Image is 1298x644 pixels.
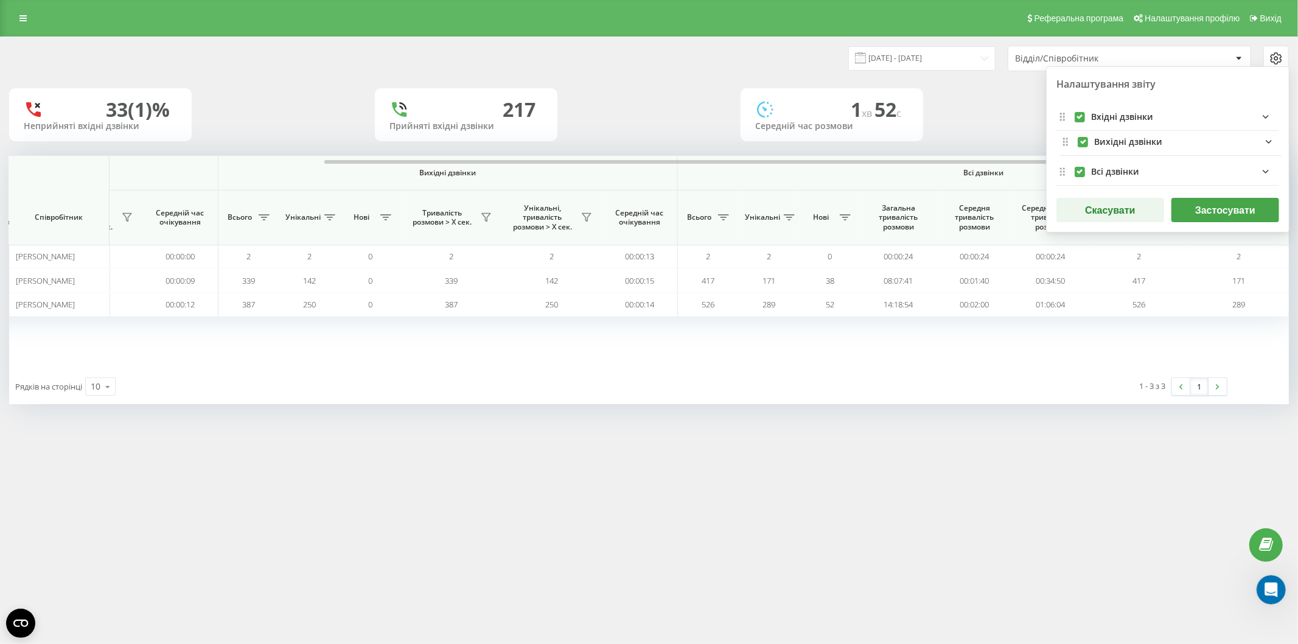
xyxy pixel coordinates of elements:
[826,275,834,286] span: 38
[369,299,373,310] span: 0
[19,212,99,222] span: Співробітник
[684,212,714,222] span: Всього
[8,5,31,28] button: go back
[209,394,228,413] button: Отправить сообщение…
[1140,380,1166,392] div: 1 - 3 з 3
[10,309,234,361] div: Fin говорит…
[946,203,1003,232] span: Середня тривалість розмови
[1056,77,1279,103] div: Налаштування звіту
[58,399,68,408] button: Добавить вложение
[10,361,234,447] div: Fin говорит…
[214,5,236,27] div: Закрыть
[142,268,218,292] td: 00:00:09
[745,212,780,222] span: Унікальні
[755,121,909,131] div: Середній час розмови
[545,299,558,310] span: 250
[19,33,190,140] div: Добрий день! Маємо інформацію від оператора про повне вирішення складнощів. З нашого боку також с...
[1013,268,1089,292] td: 00:34:50
[828,251,832,262] span: 0
[1190,378,1209,395] a: 1
[304,275,316,286] span: 142
[1013,293,1089,317] td: 01:06:04
[19,317,190,352] div: Допоможіть користувачеві [PERSON_NAME] зрозуміти, як він справляється:
[285,212,321,222] span: Унікальні
[59,12,74,21] h1: Fin
[503,98,536,121] div: 217
[1056,103,1279,131] div: incomingFields quote list
[870,203,927,232] span: Загальна тривалість розмови
[308,251,312,262] span: 2
[702,299,715,310] span: 526
[16,275,75,286] span: [PERSON_NAME]
[1132,299,1145,310] span: 526
[937,268,1013,292] td: 00:01:40
[860,245,937,268] td: 00:00:24
[10,309,200,360] div: Допоможіть користувачеві [PERSON_NAME] зрозуміти, як він справляється:
[550,251,554,262] span: 2
[243,275,256,286] span: 339
[1091,112,1153,122] div: Вхідні дзвінки
[1145,13,1240,23] span: Налаштування профілю
[763,275,776,286] span: 171
[508,203,577,232] span: Унікальні, тривалість розмови > Х сек.
[874,96,901,122] span: 52
[702,275,715,286] span: 417
[369,275,373,286] span: 0
[346,212,377,222] span: Нові
[1233,275,1246,286] span: 171
[35,7,54,26] img: Profile image for Fin
[602,268,678,292] td: 00:00:15
[1091,167,1139,177] div: Всі дзвінки
[896,107,901,120] span: c
[16,251,75,262] span: [PERSON_NAME]
[826,299,834,310] span: 52
[860,293,937,317] td: 14:18:54
[767,251,772,262] span: 2
[1137,251,1141,262] span: 2
[369,251,373,262] span: 0
[862,107,874,120] span: хв
[247,251,251,262] span: 2
[38,399,48,408] button: Средство выбора GIF-файла
[247,168,649,178] span: Вихідні дзвінки
[763,299,776,310] span: 289
[851,96,874,122] span: 1
[10,26,234,309] div: Artur говорит…
[449,251,453,262] span: 2
[407,208,477,227] span: Тривалість розмови > Х сек.
[714,168,1253,178] span: Всі дзвінки
[1233,299,1246,310] span: 289
[243,299,256,310] span: 387
[1035,13,1124,23] span: Реферальна програма
[389,121,543,131] div: Прийняті вхідні дзвінки
[707,251,711,262] span: 2
[6,609,35,638] button: Open CMP widget
[860,268,937,292] td: 08:07:41
[445,275,458,286] span: 339
[10,373,233,394] textarea: Ваше сообщение...
[1171,198,1279,222] button: Застосувати
[1013,245,1089,268] td: 00:00:24
[1015,54,1160,64] div: Відділ/Співробітник
[19,399,29,408] button: Средство выбора эмодзи
[1056,198,1164,222] button: Скасувати
[91,380,100,393] div: 10
[142,293,218,317] td: 00:00:12
[225,212,255,222] span: Всього
[10,26,200,299] div: Добрий день!Маємо інформацію від оператора про повне вирішення складнощів.З нашого боку також спо...
[545,275,558,286] span: 142
[602,293,678,317] td: 00:00:14
[1257,575,1286,604] iframe: Intercom live chat
[1056,158,1279,186] div: allFields quote list
[24,121,177,131] div: Неприйняті вхідні дзвінки
[304,299,316,310] span: 250
[1132,275,1145,286] span: 417
[937,245,1013,268] td: 00:00:24
[806,212,836,222] span: Нові
[152,208,209,227] span: Середній час очікування
[1022,203,1080,232] span: Середньоденна тривалість розмови
[1260,13,1282,23] span: Вихід
[611,208,668,227] span: Середній час очікування
[937,293,1013,317] td: 00:02:00
[15,381,82,392] span: Рядків на сторінці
